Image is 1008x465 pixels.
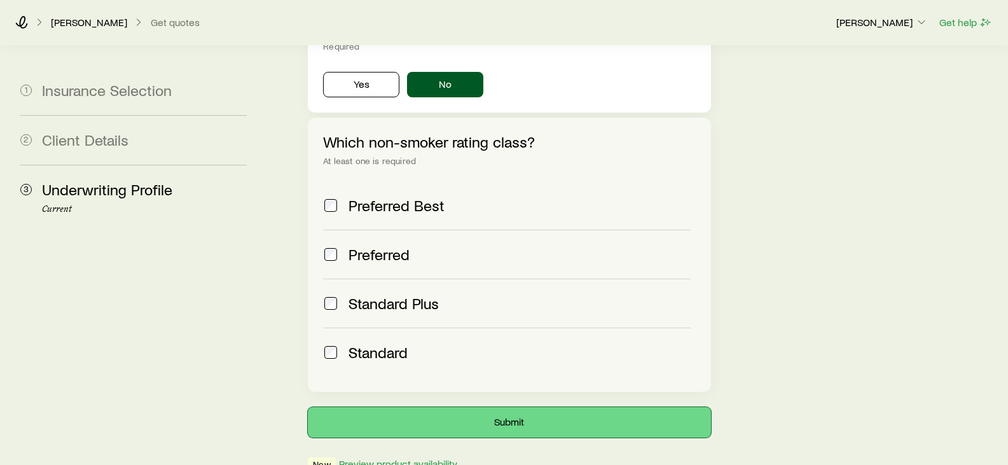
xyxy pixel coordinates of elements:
span: Underwriting Profile [42,180,172,198]
button: Submit [308,407,710,438]
span: Insurance Selection [42,81,172,99]
span: Standard [349,344,408,361]
input: Standard Plus [324,297,337,310]
span: Client Details [42,130,128,149]
div: Required [323,41,695,52]
span: 1 [20,85,32,96]
button: No [407,72,483,97]
span: 3 [20,184,32,195]
input: Preferred [324,248,337,261]
input: Standard [324,346,337,359]
p: [PERSON_NAME] [51,16,127,29]
span: Preferred Best [349,197,445,214]
span: Preferred [349,246,410,263]
button: [PERSON_NAME] [836,15,929,31]
p: Which non-smoker rating class? [323,133,695,151]
div: At least one is required [323,156,695,166]
button: Get help [939,15,993,30]
p: [PERSON_NAME] [836,16,928,29]
span: 2 [20,134,32,146]
button: Get quotes [150,17,200,29]
p: Current [42,204,247,214]
input: Preferred Best [324,199,337,212]
span: Standard Plus [349,295,439,312]
button: Yes [323,72,399,97]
